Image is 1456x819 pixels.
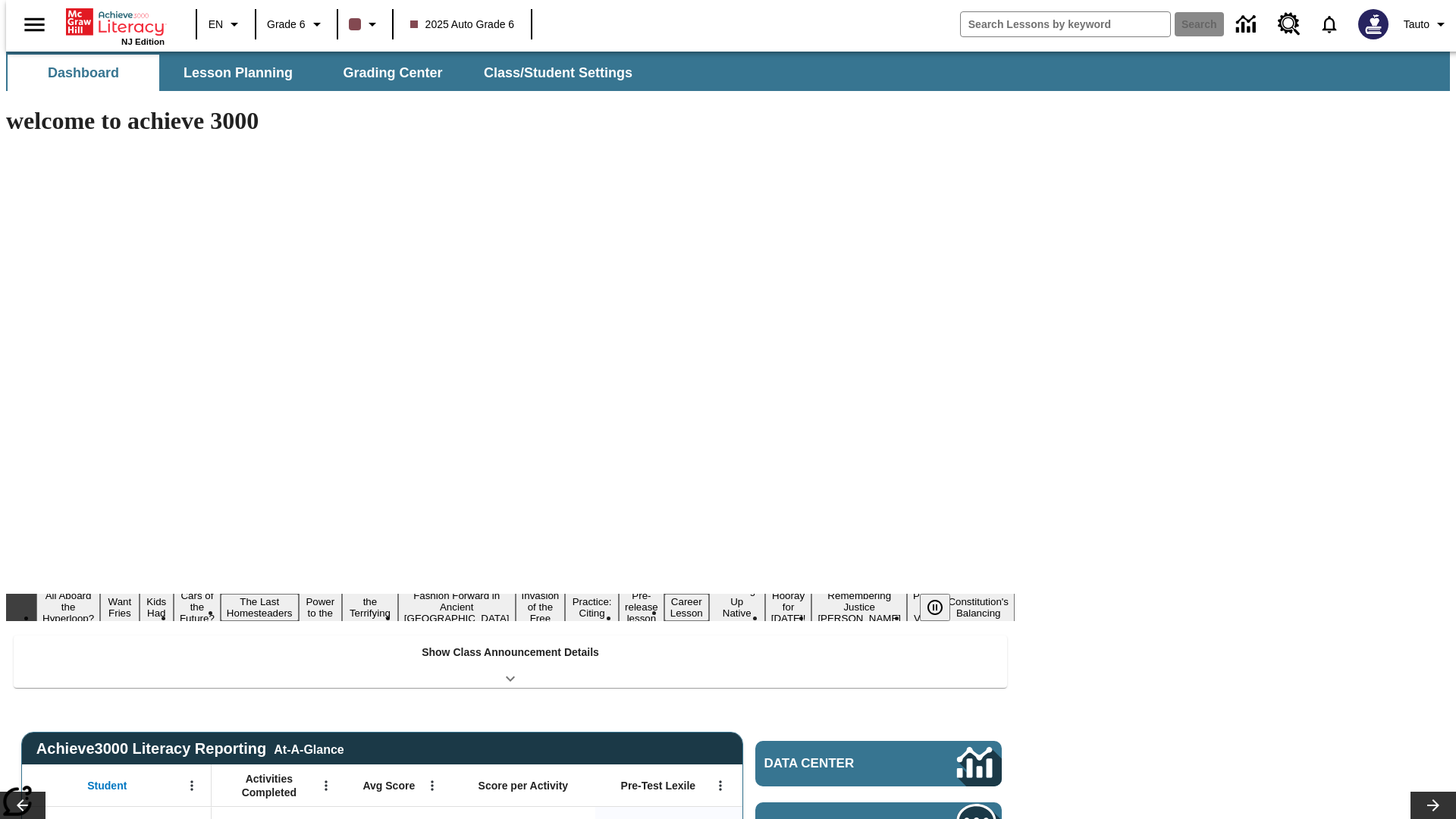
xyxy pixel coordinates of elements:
button: Slide 7 Attack of the Terrifying Tomatoes [342,582,398,632]
button: Slide 9 The Invasion of the Free CD [516,576,566,638]
button: Slide 12 Career Lesson [664,594,709,621]
button: Slide 3 Dirty Jobs Kids Had To Do [140,571,174,644]
span: Student [87,779,127,792]
a: Resource Center, Will open in new tab [1269,4,1310,45]
button: Grade: Grade 6, Select a grade [261,11,332,38]
button: Slide 15 Remembering Justice O'Connor [811,588,907,626]
button: Lesson carousel, Next [1410,792,1456,819]
img: Avatar [1358,9,1389,39]
a: Home [66,7,165,37]
span: Achieve3000 Literacy Reporting [36,740,344,758]
button: Slide 11 Pre-release lesson [619,588,664,626]
a: Data Center [755,741,1002,786]
button: Slide 5 The Last Homesteaders [221,594,299,621]
span: Grading Center [343,64,442,82]
button: Slide 16 Point of View [907,588,942,626]
button: Open Menu [315,774,337,797]
button: Profile/Settings [1398,11,1456,38]
button: Class color is dark brown. Change class color [343,11,388,38]
span: Data Center [764,756,906,771]
button: Slide 4 Cars of the Future? [174,588,221,626]
button: Slide 6 Solar Power to the People [299,582,343,632]
span: NJ Edition [121,37,165,46]
span: Class/Student Settings [484,64,632,82]
a: Data Center [1227,4,1269,45]
button: Slide 13 Cooking Up Native Traditions [709,582,765,632]
button: Slide 1 All Aboard the Hyperloop? [36,588,100,626]
button: Slide 17 The Constitution's Balancing Act [942,582,1015,632]
button: Open side menu [12,2,57,47]
button: Slide 8 Fashion Forward in Ancient Rome [398,588,516,626]
span: Dashboard [48,64,119,82]
button: Lesson Planning [162,55,314,91]
span: Activities Completed [219,772,319,799]
button: Select a new avatar [1349,5,1398,44]
button: Open Menu [709,774,732,797]
span: Lesson Planning [184,64,293,82]
button: Language: EN, Select a language [202,11,250,38]
button: Pause [920,594,950,621]
a: Notifications [1310,5,1349,44]
div: SubNavbar [6,52,1450,91]
span: Pre-Test Lexile [621,779,696,792]
input: search field [961,12,1170,36]
button: Slide 2 Do You Want Fries With That? [100,571,139,644]
div: Home [66,5,165,46]
p: Show Class Announcement Details [422,645,599,661]
button: Open Menu [180,774,203,797]
div: Show Class Announcement Details [14,635,1007,688]
div: At-A-Glance [274,740,344,757]
span: Tauto [1404,17,1429,33]
button: Slide 14 Hooray for Constitution Day! [765,588,812,626]
h1: welcome to achieve 3000 [6,107,1015,135]
span: Grade 6 [267,17,306,33]
button: Slide 10 Mixed Practice: Citing Evidence [565,582,619,632]
span: Avg Score [362,779,415,792]
button: Class/Student Settings [472,55,645,91]
span: Score per Activity [479,779,569,792]
button: Dashboard [8,55,159,91]
div: SubNavbar [6,55,646,91]
span: EN [209,17,223,33]
span: 2025 Auto Grade 6 [410,17,515,33]
button: Open Menu [421,774,444,797]
button: Grading Center [317,55,469,91]
div: Pause [920,594,965,621]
